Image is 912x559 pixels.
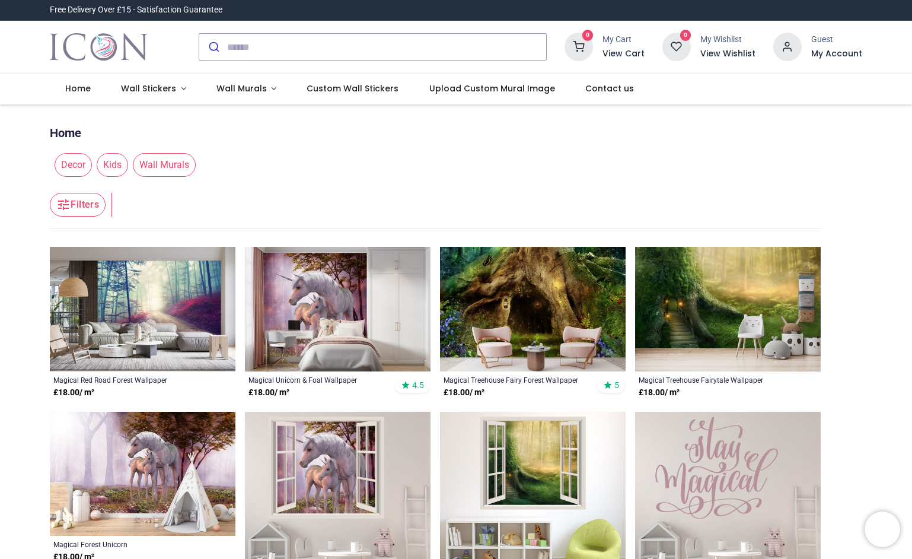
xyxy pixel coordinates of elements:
button: Wall Murals [128,153,196,177]
a: View Cart [602,48,645,60]
a: Magical Treehouse Fairy Forest Wallpaper [444,375,586,385]
img: Magical Unicorn & Foal Wall Mural Wallpaper [245,247,431,371]
span: 4.5 [412,380,424,390]
button: Kids [92,153,128,177]
a: Magical Treehouse Fairytale Wallpaper [639,375,782,385]
a: Magical Forest Unicorn [53,539,196,549]
div: My Wishlist [700,34,755,46]
span: 5 [614,380,619,390]
sup: 0 [582,30,594,41]
span: Wall Murals [133,153,196,177]
a: View Wishlist [700,48,755,60]
span: Decor [55,153,92,177]
div: My Cart [602,34,645,46]
iframe: Customer reviews powered by Trustpilot [613,4,862,16]
sup: 0 [680,30,691,41]
button: Submit [199,34,227,60]
img: Magical Treehouse Fairy Forest Wall Mural Wallpaper [440,247,626,371]
img: Magical Forest Unicorn Wall Mural [50,412,235,536]
a: My Account [811,48,862,60]
strong: £ 18.00 / m² [444,387,484,399]
a: Home [50,125,81,141]
img: Icon Wall Stickers [50,30,148,63]
span: Upload Custom Mural Image [429,82,555,94]
a: 0 [565,42,593,51]
span: Contact us [585,82,634,94]
a: Magical Unicorn & Foal Wallpaper [248,375,391,385]
span: Wall Murals [216,82,267,94]
div: Guest [811,34,862,46]
a: Magical Red Road Forest Wallpaper [53,375,196,385]
a: 0 [662,42,691,51]
a: Wall Murals [201,74,292,104]
strong: £ 18.00 / m² [639,387,680,399]
span: Wall Stickers [121,82,176,94]
img: Magical Red Road Forest Wall Mural Wallpaper [50,247,235,371]
button: Decor [50,153,92,177]
span: Kids [97,153,128,177]
img: Magical Treehouse Fairytale Wall Mural Wallpaper [635,247,821,371]
strong: £ 18.00 / m² [248,387,289,399]
button: Filters [50,193,106,217]
span: Home [65,82,91,94]
a: Logo of Icon Wall Stickers [50,30,148,63]
a: Wall Stickers [106,74,201,104]
strong: £ 18.00 / m² [53,387,94,399]
iframe: Brevo live chat [865,512,900,547]
span: Custom Wall Stickers [307,82,398,94]
div: Free Delivery Over £15 - Satisfaction Guarantee [50,4,222,16]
